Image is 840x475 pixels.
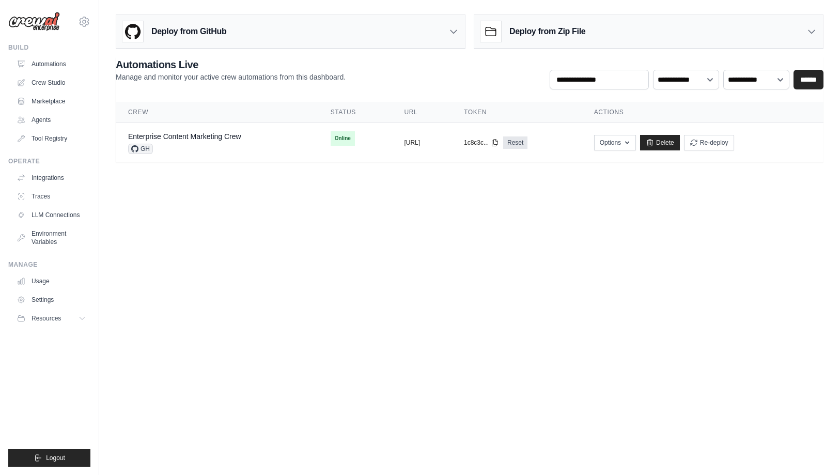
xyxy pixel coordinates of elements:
[12,292,90,308] a: Settings
[684,135,734,150] button: Re-deploy
[12,74,90,91] a: Crew Studio
[8,12,60,32] img: Logo
[452,102,582,123] th: Token
[509,25,585,38] h3: Deploy from Zip File
[128,144,153,154] span: GH
[12,112,90,128] a: Agents
[128,132,241,141] a: Enterprise Content Marketing Crew
[594,135,636,150] button: Options
[116,102,318,123] th: Crew
[12,56,90,72] a: Automations
[116,72,346,82] p: Manage and monitor your active crew automations from this dashboard.
[12,273,90,289] a: Usage
[151,25,226,38] h3: Deploy from GitHub
[12,207,90,223] a: LLM Connections
[8,157,90,165] div: Operate
[582,102,823,123] th: Actions
[12,310,90,327] button: Resources
[8,43,90,52] div: Build
[640,135,680,150] a: Delete
[32,314,61,323] span: Resources
[46,454,65,462] span: Logout
[12,170,90,186] a: Integrations
[503,136,527,149] a: Reset
[392,102,452,123] th: URL
[12,130,90,147] a: Tool Registry
[331,131,355,146] span: Online
[318,102,392,123] th: Status
[12,93,90,110] a: Marketplace
[122,21,143,42] img: GitHub Logo
[12,225,90,250] a: Environment Variables
[8,261,90,269] div: Manage
[116,57,346,72] h2: Automations Live
[464,139,499,147] button: 1c8c3c...
[8,449,90,467] button: Logout
[12,188,90,205] a: Traces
